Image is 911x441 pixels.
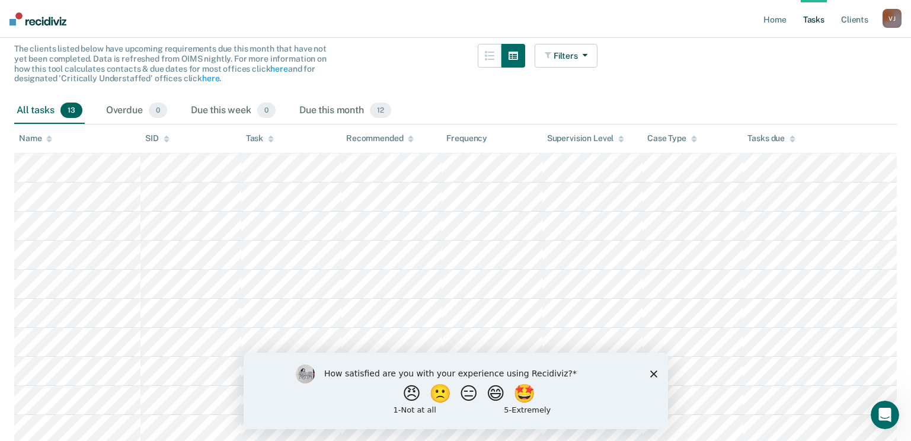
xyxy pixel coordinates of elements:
div: Task [246,133,274,143]
span: 0 [149,103,167,118]
span: 12 [370,103,391,118]
iframe: Survey by Kim from Recidiviz [244,353,668,429]
div: V J [883,9,902,28]
div: All tasks13 [14,98,85,124]
div: Overdue0 [104,98,170,124]
div: Supervision Level [547,133,625,143]
div: Due this week0 [188,98,278,124]
iframe: Intercom live chat [871,401,899,429]
span: 0 [257,103,276,118]
div: Frequency [446,133,487,143]
img: Recidiviz [9,12,66,25]
div: SID [145,133,170,143]
a: here [202,73,219,83]
div: Tasks due [747,133,795,143]
span: The clients listed below have upcoming requirements due this month that have not yet been complet... [14,44,327,83]
span: 13 [60,103,82,118]
div: Case Type [647,133,697,143]
button: Filters [535,44,597,68]
div: Due this month12 [297,98,394,124]
button: VJ [883,9,902,28]
div: Name [19,133,52,143]
div: Recommended [346,133,414,143]
a: here [270,64,287,73]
